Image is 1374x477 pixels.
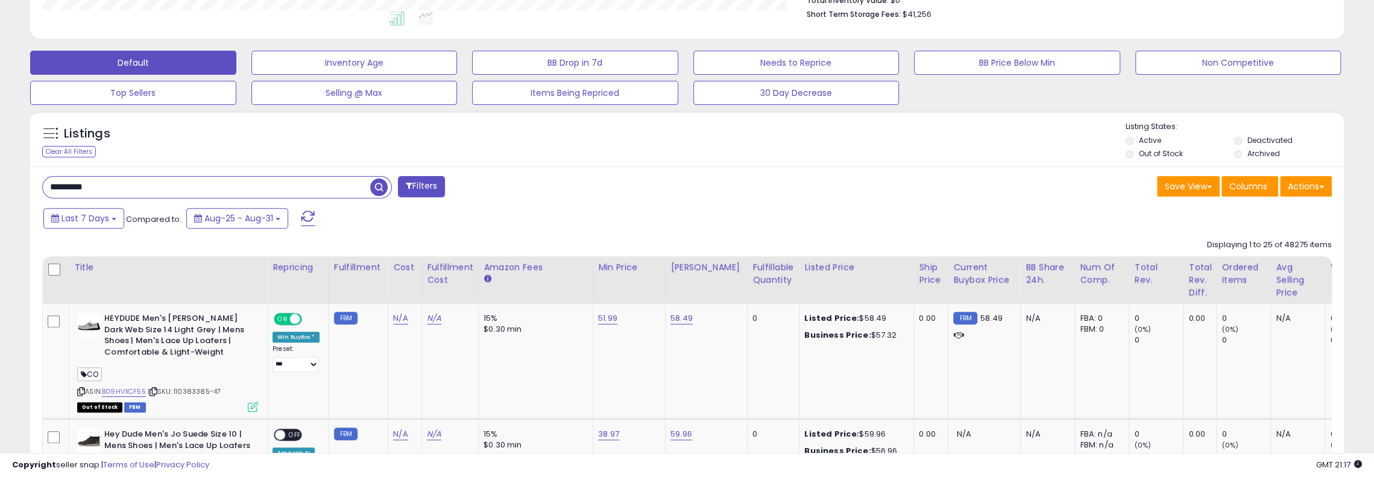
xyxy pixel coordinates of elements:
[1135,51,1341,75] button: Non Competitive
[1207,239,1332,251] div: Displaying 1 to 25 of 48275 items
[1221,324,1238,334] small: (0%)
[1221,261,1265,286] div: Ordered Items
[804,313,904,324] div: $58.49
[1330,440,1347,450] small: (0%)
[156,459,209,470] a: Privacy Policy
[334,312,358,324] small: FBM
[670,428,692,440] a: 59.96
[484,324,584,335] div: $0.30 min
[598,312,617,324] a: 51.99
[804,429,904,440] div: $59.96
[598,261,660,274] div: Min Price
[919,261,943,286] div: Ship Price
[919,313,939,324] div: 0.00
[1080,429,1120,440] div: FBA: n/a
[484,440,584,450] div: $0.30 min
[42,146,96,157] div: Clear All Filters
[1247,135,1293,145] label: Deactivated
[334,428,358,440] small: FBM
[956,428,971,440] span: N/A
[804,261,909,274] div: Listed Price
[953,312,977,324] small: FBM
[1188,313,1207,324] div: 0.00
[1080,440,1120,450] div: FBM: n/a
[1221,440,1238,450] small: (0%)
[1157,176,1220,197] button: Save View
[1080,313,1120,324] div: FBA: 0
[1221,176,1278,197] button: Columns
[273,332,320,343] div: Win BuyBox *
[1330,324,1347,334] small: (0%)
[919,429,939,440] div: 0.00
[1221,313,1270,324] div: 0
[472,81,678,105] button: Items Being Repriced
[1276,261,1320,299] div: Avg Selling Price
[186,208,288,229] button: Aug-25 - Aug-31
[1139,135,1161,145] label: Active
[1134,313,1183,324] div: 0
[1080,261,1124,286] div: Num of Comp.
[903,8,931,20] span: $41,256
[398,176,445,197] button: Filters
[148,387,221,396] span: | SKU: 110383385-47
[693,81,900,105] button: 30 Day Decrease
[275,314,290,324] span: ON
[484,274,491,285] small: Amazon Fees.
[484,313,584,324] div: 15%
[334,261,383,274] div: Fulfillment
[427,312,441,324] a: N/A
[427,261,473,286] div: Fulfillment Cost
[103,459,154,470] a: Terms of Use
[77,429,101,453] img: 31m3f3MHUqL._SL40_.jpg
[300,314,320,324] span: OFF
[807,9,901,19] b: Short Term Storage Fees:
[804,312,859,324] b: Listed Price:
[598,428,619,440] a: 38.97
[427,428,441,440] a: N/A
[804,428,859,440] b: Listed Price:
[1247,148,1280,159] label: Archived
[1221,429,1270,440] div: 0
[693,51,900,75] button: Needs to Reprice
[1276,429,1316,440] div: N/A
[1188,261,1211,299] div: Total Rev. Diff.
[1134,440,1151,450] small: (0%)
[472,51,678,75] button: BB Drop in 7d
[12,460,209,471] div: seller snap | |
[64,125,110,142] h5: Listings
[104,313,251,361] b: HEYDUDE Men's [PERSON_NAME] Dark Web Size 14 Light Grey | Mens Shoes | Men's Lace Up Loafers | Co...
[393,261,417,274] div: Cost
[804,329,871,341] b: Business Price:
[102,387,146,397] a: B09HVXCF55
[1134,429,1183,440] div: 0
[1316,459,1362,470] span: 2025-09-8 21:17 GMT
[804,330,904,341] div: $57.32
[1221,335,1270,346] div: 0
[484,261,588,274] div: Amazon Fees
[126,213,181,225] span: Compared to:
[1080,324,1120,335] div: FBM: 0
[1026,313,1065,324] div: N/A
[43,208,124,229] button: Last 7 Days
[1188,429,1207,440] div: 0.00
[752,429,790,440] div: 0
[77,402,122,412] span: All listings that are currently out of stock and unavailable for purchase on Amazon
[752,261,794,286] div: Fulfillable Quantity
[273,261,324,274] div: Repricing
[77,367,102,381] span: CO
[285,430,304,440] span: OFF
[670,312,693,324] a: 58.49
[12,459,56,470] strong: Copyright
[74,261,262,274] div: Title
[1229,180,1267,192] span: Columns
[104,429,251,466] b: Hey Dude Men's Jo Suede Size 10 | Mens Shoes | Men's Lace Up Loafers | Comfortable & Light-Weight
[1276,313,1316,324] div: N/A
[752,313,790,324] div: 0
[30,51,236,75] button: Default
[393,312,408,324] a: N/A
[1134,324,1151,334] small: (0%)
[1134,261,1178,286] div: Total Rev.
[77,313,258,411] div: ASIN:
[61,212,109,224] span: Last 7 Days
[1026,261,1070,286] div: BB Share 24h.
